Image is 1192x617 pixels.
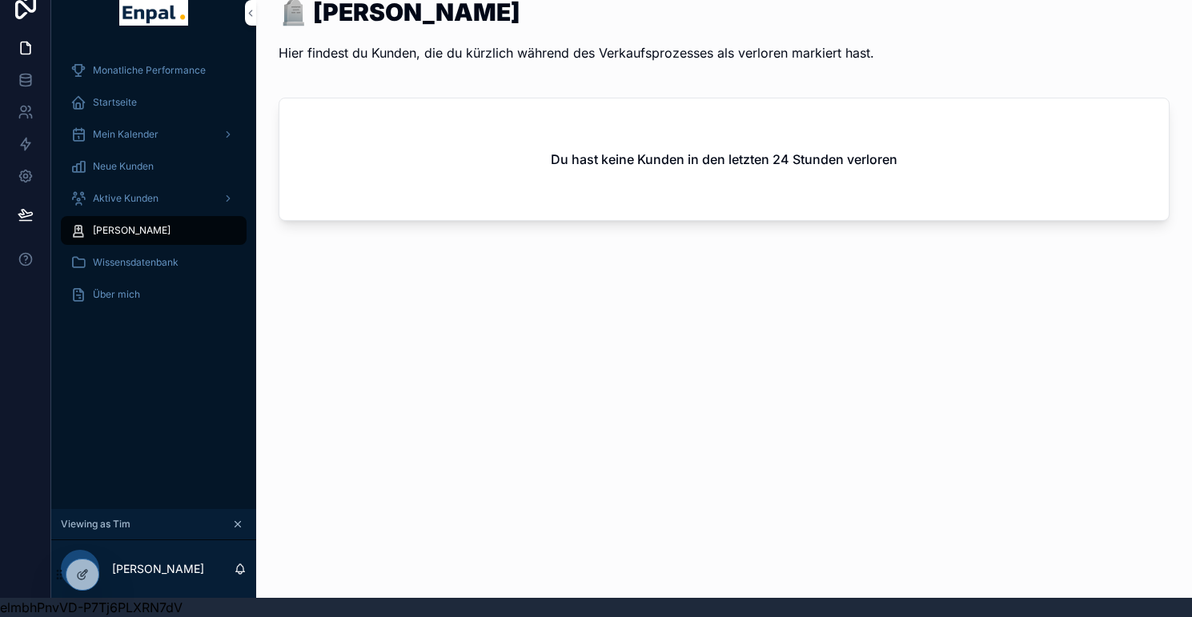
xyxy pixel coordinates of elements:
[61,518,130,531] span: Viewing as Tim
[93,128,159,141] span: Mein Kalender
[61,216,247,245] a: [PERSON_NAME]
[279,43,874,62] p: Hier findest du Kunden, die du kürzlich während des Verkaufsprozesses als verloren markiert hast.
[61,280,247,309] a: Über mich
[93,64,206,77] span: Monatliche Performance
[61,56,247,85] a: Monatliche Performance
[93,288,140,301] span: Über mich
[112,561,204,577] p: [PERSON_NAME]
[61,120,247,149] a: Mein Kalender
[551,150,897,169] h2: Du hast keine Kunden in den letzten 24 Stunden verloren
[61,184,247,213] a: Aktive Kunden
[93,256,179,269] span: Wissensdatenbank
[93,224,171,237] span: [PERSON_NAME]
[93,160,154,173] span: Neue Kunden
[93,192,159,205] span: Aktive Kunden
[61,248,247,277] a: Wissensdatenbank
[51,45,256,330] div: scrollable content
[93,96,137,109] span: Startseite
[61,152,247,181] a: Neue Kunden
[61,88,247,117] a: Startseite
